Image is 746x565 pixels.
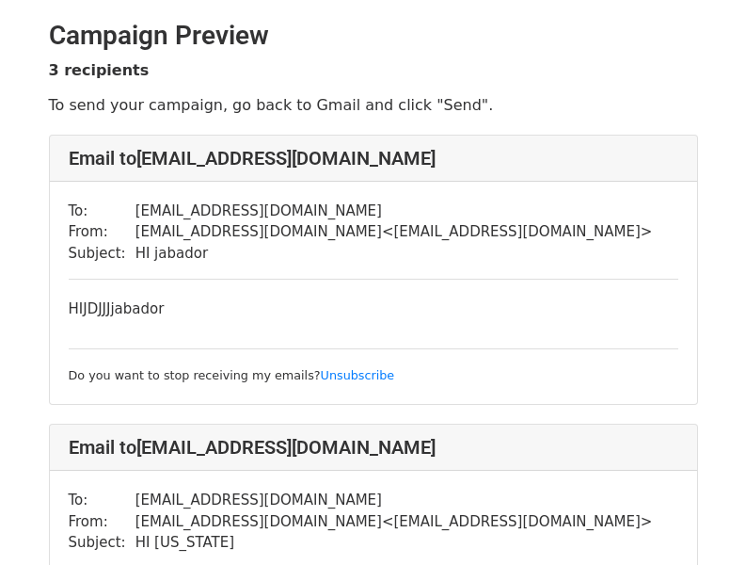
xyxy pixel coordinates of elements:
td: From: [69,511,135,533]
td: [EMAIL_ADDRESS][DOMAIN_NAME] < [EMAIL_ADDRESS][DOMAIN_NAME] > [135,511,653,533]
td: [EMAIL_ADDRESS][DOMAIN_NAME] < [EMAIL_ADDRESS][DOMAIN_NAME] > [135,221,653,243]
td: HI jabador [135,243,653,265]
td: Subject: [69,532,135,554]
div: HI jabador [69,299,678,385]
strong: 3 recipients [49,61,150,79]
td: [EMAIL_ADDRESS][DOMAIN_NAME] [135,490,653,511]
h4: Email to [EMAIL_ADDRESS][DOMAIN_NAME] [69,436,678,459]
td: HI [US_STATE] [135,532,653,554]
h2: Campaign Preview [49,20,698,52]
td: From: [69,221,135,243]
h4: Email to [EMAIL_ADDRESS][DOMAIN_NAME] [69,147,678,169]
p: To send your campaign, go back to Gmail and click "Send". [49,95,698,115]
span: JDJJJ [83,300,110,317]
small: Do you want to stop receiving my emails? [69,368,395,382]
td: To: [69,201,135,222]
td: [EMAIL_ADDRESS][DOMAIN_NAME] [135,201,653,222]
a: Unsubscribe [321,368,395,382]
td: Subject: [69,243,135,265]
td: To: [69,490,135,511]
